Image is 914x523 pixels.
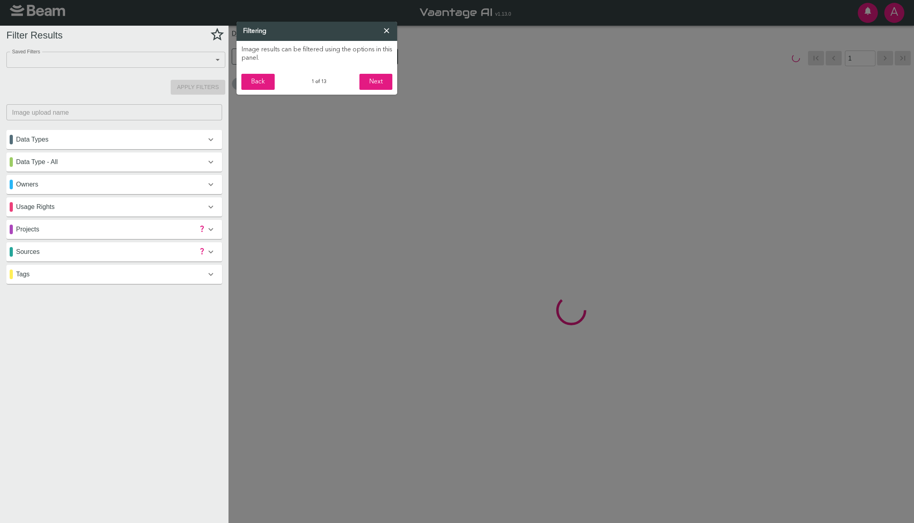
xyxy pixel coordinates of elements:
h3: Filtering [243,25,382,38]
span: × [382,25,391,38]
button: Next [359,74,392,90]
span: 1 of 13 [311,78,326,85]
button: Back [241,74,275,90]
button: Close Tour [382,25,391,38]
div: Image results can be filtered using the options in this panel. [237,41,397,67]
